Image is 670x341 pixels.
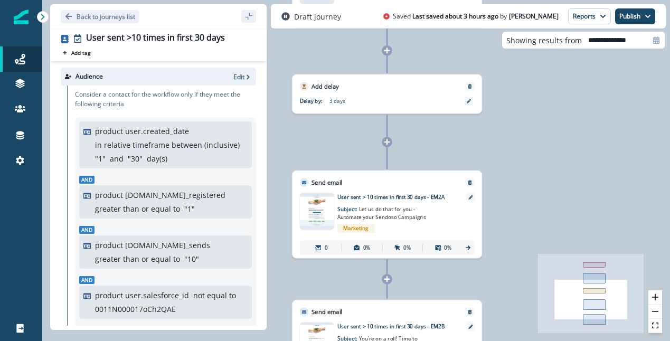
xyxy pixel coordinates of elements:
[241,10,256,23] button: sidebar collapse toggle
[312,82,339,91] p: Add delay
[233,72,244,81] p: Edit
[329,97,422,105] p: 3 days
[464,84,476,89] button: Remove
[95,126,189,137] p: product user.created_date
[233,72,252,81] button: Edit
[506,35,582,46] p: Showing results from
[312,308,342,317] p: Send email
[95,290,189,301] p: product user.salesforce_id
[648,319,662,333] button: fit view
[95,240,210,251] p: product [DOMAIN_NAME]_sends
[648,305,662,319] button: zoom out
[500,12,507,21] p: by
[95,153,106,164] p: " 1 "
[568,8,611,24] button: Reports
[95,190,225,201] p: product [DOMAIN_NAME]_registered
[412,12,498,21] p: Last saved about 3 hours ago
[300,196,334,226] img: email asset unavailable
[393,12,411,21] p: Saved
[325,244,328,252] p: 0
[294,11,341,22] p: Draft journey
[300,97,329,105] p: Delay by:
[147,153,167,164] p: day(s)
[403,244,411,252] p: 0%
[312,178,342,187] p: Send email
[95,304,176,315] p: 0011N000017oCh2QAE
[184,203,195,214] p: " 1 "
[128,153,143,164] p: " 30 "
[193,290,236,301] p: not equal to
[337,323,456,330] p: User sent > 10 times in first 30 days - EM2B
[337,205,426,220] span: Let us do that for you - Automate your Sendoso Campaigns
[363,244,371,252] p: 0%
[464,309,476,315] button: Remove
[509,12,559,21] p: Lauren DiLeonardi
[184,253,199,264] p: " 10 "
[61,49,92,57] button: Add tag
[77,12,135,21] p: Back to journeys list
[95,139,240,150] p: in relative timeframe between (inclusive)
[61,10,139,23] button: Go back
[14,10,29,24] img: Inflection
[337,224,374,233] span: Marketing
[86,33,225,44] div: User sent >10 times in first 30 days
[75,90,256,109] p: Consider a contact for the workflow only if they meet the following criteria
[337,193,456,201] p: User sent > 10 times in first 30 days - EM2A
[337,201,430,221] p: Subject:
[110,153,124,164] p: and
[79,276,95,284] span: And
[615,8,655,24] button: Publish
[292,170,482,259] div: Send emailRemoveemail asset unavailableUser sent > 10 times in first 30 days - EM2ASubject: Let u...
[79,226,95,234] span: And
[76,72,103,81] p: Audience
[95,203,180,214] p: greater than or equal to
[648,290,662,305] button: zoom in
[95,253,180,264] p: greater than or equal to
[79,176,95,184] span: And
[444,244,451,252] p: 0%
[71,50,90,56] p: Add tag
[292,74,482,114] div: Add delayRemoveDelay by:3 days
[464,180,476,185] button: Remove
